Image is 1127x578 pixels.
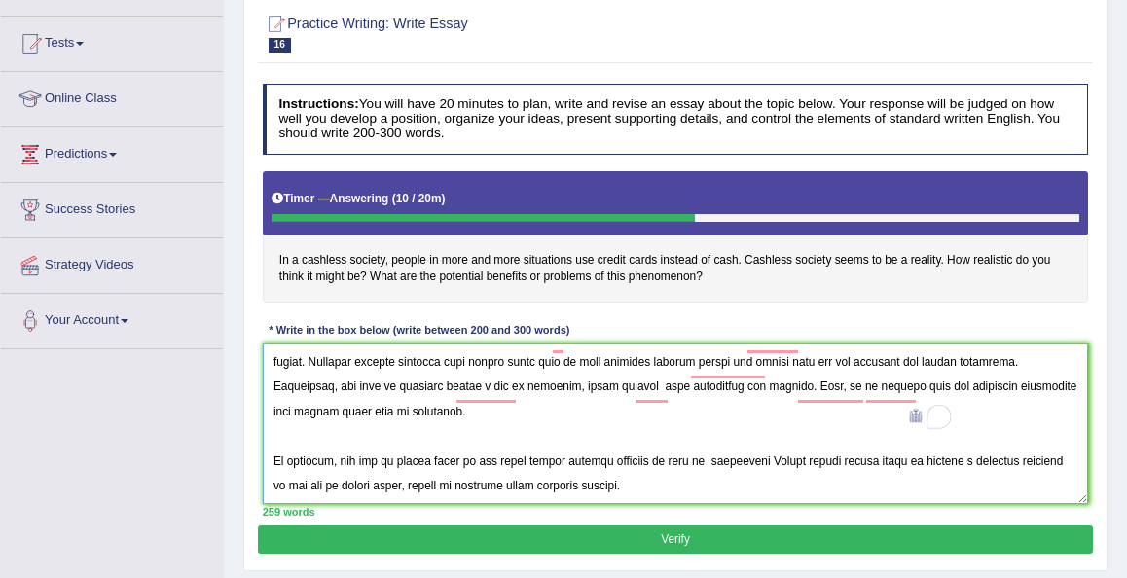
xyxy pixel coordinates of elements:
a: Predictions [1,127,223,176]
button: Verify [258,525,1092,554]
a: Success Stories [1,183,223,232]
textarea: To enrich screen reader interactions, please activate Accessibility in Grammarly extension settings [263,343,1089,504]
div: 259 words [263,504,1089,520]
h4: You will have 20 minutes to plan, write and revise an essay about the topic below. Your response ... [263,84,1089,154]
b: 10 / 20m [396,192,442,205]
h4: In a cashless society, people in more and more situations use credit cards instead of cash. Cashl... [263,171,1089,303]
a: Online Class [1,72,223,121]
div: * Write in the box below (write between 200 and 300 words) [263,323,576,340]
h5: Timer — [272,193,445,205]
a: Your Account [1,294,223,343]
b: ) [442,192,446,205]
b: Instructions: [278,96,358,111]
a: Tests [1,17,223,65]
b: ( [392,192,396,205]
span: 16 [269,38,291,53]
a: Strategy Videos [1,238,223,287]
b: Answering [330,192,389,205]
h2: Practice Writing: Write Essay [263,12,775,53]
